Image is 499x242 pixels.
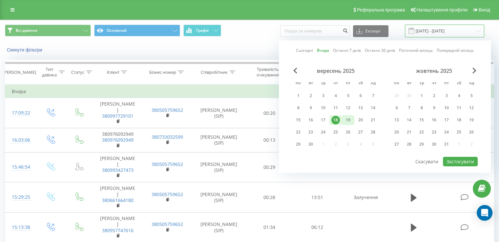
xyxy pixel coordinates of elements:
[306,140,315,149] div: 30
[107,70,119,75] div: Клієнт
[317,127,329,137] div: ср 24 вер 2025 р.
[390,68,478,74] div: жовтень 2025
[152,161,183,167] a: 380505759652
[467,116,476,124] div: 19
[5,25,91,36] button: Всі дзвінки
[294,140,302,149] div: 29
[183,25,221,36] button: Графік
[196,28,209,33] span: Графік
[454,79,464,89] abbr: субота
[246,152,293,182] td: 00:29
[440,139,453,149] div: пт 31 жовт 2025 р.
[293,68,297,73] span: Previous Month
[201,70,228,75] div: Співробітник
[403,139,415,149] div: вт 28 жовт 2025 р.
[437,48,474,54] a: Попередній місяць
[3,70,36,75] div: [PERSON_NAME]
[71,70,84,75] div: Статус
[367,91,379,101] div: нд 7 вер 2025 р.
[365,48,395,54] a: Останні 30 днів
[412,157,442,166] button: Скасувати
[390,103,403,113] div: пн 6 жовт 2025 р.
[246,128,293,152] td: 00:13
[430,116,438,124] div: 16
[342,127,354,137] div: пт 26 вер 2025 р.
[415,139,428,149] div: ср 29 жовт 2025 р.
[152,221,183,227] a: 380505759652
[306,128,315,136] div: 23
[329,91,342,101] div: чт 4 вер 2025 р.
[304,115,317,125] div: вт 16 вер 2025 р.
[331,79,341,89] abbr: четвер
[405,116,413,124] div: 14
[453,91,465,101] div: сб 4 жовт 2025 р.
[390,127,403,137] div: пн 20 жовт 2025 р.
[192,98,246,128] td: [PERSON_NAME] (SIP)
[443,157,478,166] button: Застосувати
[292,68,379,74] div: вересень 2025
[369,116,377,124] div: 21
[416,7,468,12] span: Налаштування профілю
[102,167,134,173] a: 380993427473
[442,104,451,112] div: 10
[440,103,453,113] div: пт 10 жовт 2025 р.
[415,103,428,113] div: ср 8 жовт 2025 р.
[93,182,142,212] td: [PERSON_NAME]
[329,115,342,125] div: чт 18 вер 2025 р.
[390,139,403,149] div: пн 27 жовт 2025 р.
[16,28,37,33] span: Всі дзвінки
[329,127,342,137] div: чт 25 вер 2025 р.
[440,115,453,125] div: пт 17 жовт 2025 р.
[93,152,142,182] td: [PERSON_NAME]
[252,67,284,78] div: Тривалість очікування
[430,140,438,149] div: 30
[317,103,329,113] div: ср 10 вер 2025 р.
[331,128,340,136] div: 25
[356,79,365,89] abbr: субота
[354,127,367,137] div: сб 27 вер 2025 р.
[453,127,465,137] div: сб 25 жовт 2025 р.
[415,91,428,101] div: ср 1 жовт 2025 р.
[442,140,451,149] div: 31
[152,191,183,197] a: 380505759652
[319,104,327,112] div: 10
[465,115,478,125] div: нд 19 жовт 2025 р.
[354,115,367,125] div: сб 20 вер 2025 р.
[306,104,315,112] div: 9
[440,91,453,101] div: пт 3 жовт 2025 р.
[369,91,377,100] div: 7
[356,104,365,112] div: 13
[341,182,390,212] td: Залучення
[192,182,246,212] td: [PERSON_NAME] (SIP)
[344,91,352,100] div: 5
[417,128,426,136] div: 22
[392,140,401,149] div: 27
[405,128,413,136] div: 21
[367,103,379,113] div: нд 14 вер 2025 р.
[331,116,340,124] div: 18
[294,104,302,112] div: 8
[343,79,353,89] abbr: п’ятниця
[331,91,340,100] div: 4
[404,79,414,89] abbr: вівторок
[5,85,494,98] td: Вчора
[429,79,439,89] abbr: четвер
[417,91,426,100] div: 1
[368,79,378,89] abbr: неділя
[304,139,317,149] div: вт 30 вер 2025 р.
[417,140,426,149] div: 29
[102,113,134,119] a: 380997729101
[455,104,463,112] div: 11
[304,127,317,137] div: вт 23 вер 2025 р.
[453,103,465,113] div: сб 11 жовт 2025 р.
[367,127,379,137] div: нд 28 вер 2025 р.
[306,79,316,89] abbr: вівторок
[294,116,302,124] div: 15
[442,91,451,100] div: 3
[93,128,142,152] td: 380976092949
[317,91,329,101] div: ср 3 вер 2025 р.
[354,91,367,101] div: сб 6 вер 2025 р.
[467,91,476,100] div: 5
[319,91,327,100] div: 3
[428,103,440,113] div: чт 9 жовт 2025 р.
